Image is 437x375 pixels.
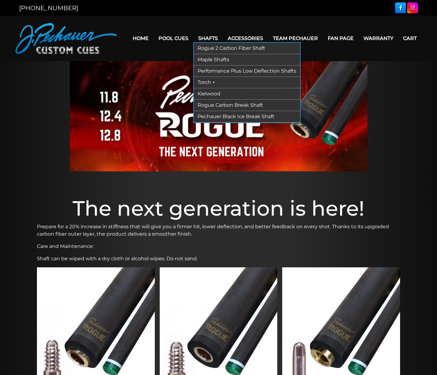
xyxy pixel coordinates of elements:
a: Home [128,30,154,46]
a: Shafts [193,30,223,46]
a: Cart [398,30,422,46]
img: Pechauer Custom Cues [15,23,117,54]
a: Performance Plus Low Deflection Shafts [194,66,300,77]
h1: The next generation is here! [37,196,400,221]
a: [PHONE_NUMBER] [19,4,78,12]
a: Rogue Carbon Break Shaft [194,100,300,111]
a: Fan Page [323,30,359,46]
a: Maple Shafts [194,54,300,66]
a: Torch + [194,77,300,88]
a: Team Pechauer [268,30,323,46]
a: Warranty [359,30,398,46]
p: Prepare for a 20% increase in stiffness that will give you a firmer hit, lower deflection, and be... [37,223,400,238]
a: Pechauer Black Ice Break Shaft [194,111,300,122]
p: Care and Maintenance: [37,243,400,250]
a: Accessories [223,30,268,46]
p: Shaft can be wiped with a dry cloth or alcohol wipes. Do not sand. [37,255,400,262]
a: Rogue 2 Carbon Fiber Shaft [194,43,300,54]
a: Pool Cues [154,30,193,46]
a: Kielwood [194,88,300,100]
